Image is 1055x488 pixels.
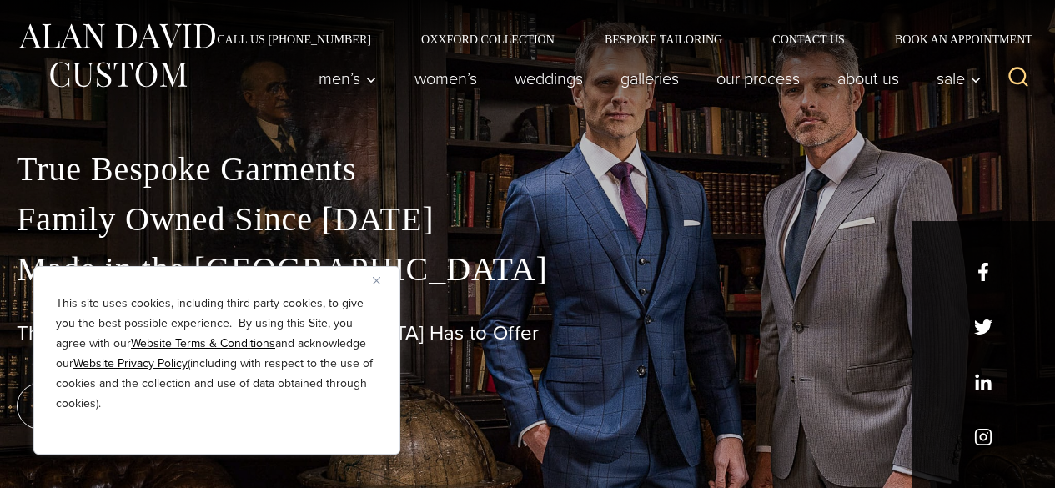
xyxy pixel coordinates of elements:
[373,277,380,284] img: Close
[56,294,378,414] p: This site uses cookies, including third party cookies, to give you the best possible experience. ...
[396,62,496,95] a: Women’s
[17,383,250,430] a: book an appointment
[698,62,819,95] a: Our Process
[747,33,870,45] a: Contact Us
[17,144,1038,294] p: True Bespoke Garments Family Owned Since [DATE] Made in the [GEOGRAPHIC_DATA]
[870,33,1038,45] a: Book an Appointment
[300,62,991,95] nav: Primary Navigation
[937,70,982,87] span: Sale
[602,62,698,95] a: Galleries
[131,335,275,352] a: Website Terms & Conditions
[373,270,393,290] button: Close
[73,355,188,372] a: Website Privacy Policy
[192,33,1038,45] nav: Secondary Navigation
[192,33,396,45] a: Call Us [PHONE_NUMBER]
[17,18,217,93] img: Alan David Custom
[396,33,580,45] a: Oxxford Collection
[17,321,1038,345] h1: The Best Custom Suits [GEOGRAPHIC_DATA] Has to Offer
[580,33,747,45] a: Bespoke Tailoring
[819,62,918,95] a: About Us
[496,62,602,95] a: weddings
[319,70,377,87] span: Men’s
[998,58,1038,98] button: View Search Form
